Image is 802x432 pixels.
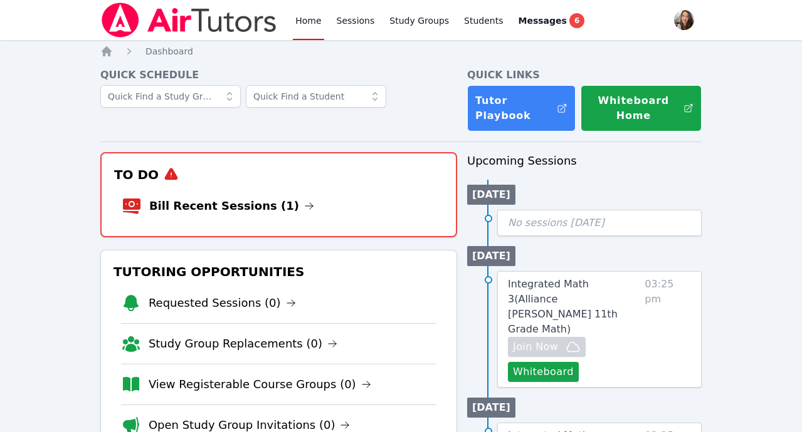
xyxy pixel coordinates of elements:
[508,217,604,229] span: No sessions [DATE]
[149,335,337,352] a: Study Group Replacements (0)
[111,260,446,283] h3: Tutoring Opportunities
[467,85,576,131] a: Tutor Playbook
[508,362,579,382] button: Whiteboard
[508,277,640,337] a: Integrated Math 3(Alliance [PERSON_NAME] 11th Grade Math)
[645,277,691,382] span: 03:25 pm
[467,152,702,170] h3: Upcoming Sessions
[508,337,586,357] button: Join Now
[145,46,193,56] span: Dashboard
[100,45,702,58] nav: Breadcrumb
[149,197,314,215] a: Bill Recent Sessions (1)
[467,246,515,266] li: [DATE]
[519,14,567,27] span: Messages
[581,85,702,131] button: Whiteboard Home
[145,45,193,58] a: Dashboard
[467,398,515,418] li: [DATE]
[246,85,386,108] input: Quick Find a Student
[149,294,296,312] a: Requested Sessions (0)
[100,85,241,108] input: Quick Find a Study Group
[100,68,457,83] h4: Quick Schedule
[467,68,702,83] h4: Quick Links
[569,13,584,28] span: 6
[100,3,278,38] img: Air Tutors
[112,163,446,186] h3: To Do
[508,278,618,335] span: Integrated Math 3 ( Alliance [PERSON_NAME] 11th Grade Math )
[467,185,515,205] li: [DATE]
[513,339,558,354] span: Join Now
[149,376,371,393] a: View Registerable Course Groups (0)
